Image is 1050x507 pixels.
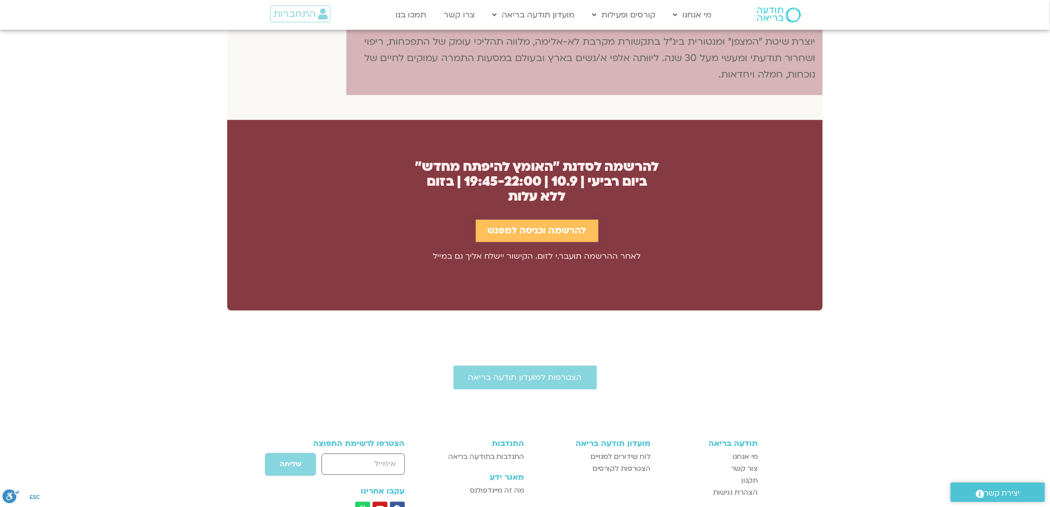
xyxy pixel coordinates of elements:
[534,451,651,463] a: לוח שידורים למנויים
[280,460,301,468] span: שליחה
[741,475,758,487] span: תקנון
[757,7,801,22] img: תודעה בריאה
[270,5,330,22] a: התחברות
[951,483,1045,502] a: יצירת קשר
[432,473,524,482] h3: מאגר ידע
[668,5,717,24] a: מי אנחנו
[661,487,758,499] a: הצהרת נגישות
[591,451,651,463] span: לוח שידורים למנויים
[661,451,758,463] a: מי אנחנו
[292,452,405,481] form: טופס חדש
[264,452,317,476] button: שליחה
[534,439,651,448] h3: מועדון תודעה בריאה
[432,451,524,463] a: התנדבות בתודעה בריאה
[468,373,582,382] span: הצטרפות למועדון תודעה בריאה
[661,475,758,487] a: תקנון
[322,453,404,475] input: אימייל
[454,365,597,389] a: הצטרפות למועדון תודעה בריאה
[476,219,598,242] a: להרשמה וכניסה למפגש
[488,225,587,236] span: להרשמה וכניסה למפגש
[732,451,758,463] span: מי אנחנו
[588,5,661,24] a: קורסים ופעילות
[400,159,674,204] h2: להרשמה לסדנת ״האומץ להיפתח מחדש״ ביום רביעי | 10.9 | 19:45-22:00 | בזום ללא עלות
[432,439,524,448] h3: התנדבות
[292,439,405,448] h3: הצטרפו לרשימת התפוצה
[593,463,651,475] span: הצטרפות לקורסים
[448,451,524,463] span: התנדבות בתודעה בריאה
[391,5,432,24] a: תמכו בנו
[470,485,524,497] span: מה זה מיינדפולנס
[534,463,651,475] a: הצטרפות לקורסים
[661,439,758,448] h3: תודעה בריאה
[273,8,316,19] span: התחברות
[984,487,1020,500] span: יצירת קשר
[731,463,758,475] span: צור קשר
[713,487,758,499] span: הצהרת נגישות
[661,463,758,475] a: צור קשר
[400,249,674,263] p: לאחר ההרשמה תועבר.י לזום. הקישור יישלח אליך גם במייל
[364,35,816,81] span: יוצרת שיטת "המצפן" ומנטורית בינ"ל בתקשורת מקרבת לא-אלימה, מלווה תהליכי עומק של התפכחות, ריפוי ושח...
[432,485,524,497] a: מה זה מיינדפולנס
[488,5,580,24] a: מועדון תודעה בריאה
[439,5,480,24] a: צרו קשר
[292,487,405,496] h3: עקבו אחרינו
